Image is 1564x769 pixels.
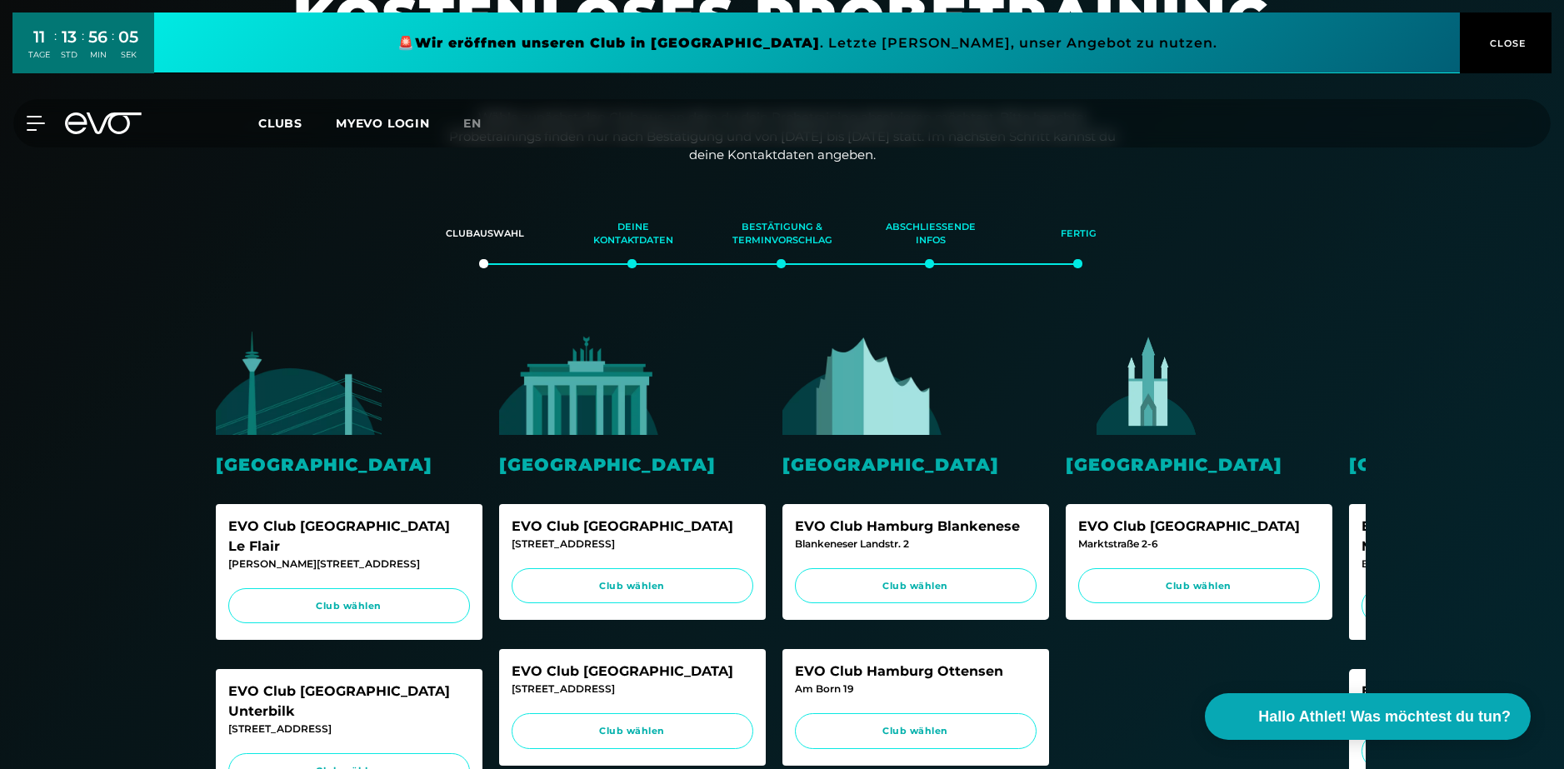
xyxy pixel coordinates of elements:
div: SEK [118,49,138,61]
div: Abschließende Infos [877,212,984,257]
span: Clubs [258,116,302,131]
div: [GEOGRAPHIC_DATA] [782,452,1049,477]
div: Blankeneser Landstr. 2 [795,537,1037,552]
div: Am Born 19 [795,682,1037,697]
div: [GEOGRAPHIC_DATA] [1066,452,1332,477]
div: : [112,27,114,71]
div: EVO Club [GEOGRAPHIC_DATA] [512,662,753,682]
a: en [463,114,502,133]
span: Club wählen [811,579,1021,593]
div: EVO Club [GEOGRAPHIC_DATA] Unterbilk [228,682,470,722]
div: Fertig [1026,212,1132,257]
div: 05 [118,25,138,49]
span: Club wählen [244,599,454,613]
button: CLOSE [1460,12,1552,73]
img: evofitness [1349,331,1516,435]
div: [STREET_ADDRESS] [512,682,753,697]
span: CLOSE [1486,36,1527,51]
a: Club wählen [795,568,1037,604]
div: STD [61,49,77,61]
a: Clubs [258,115,336,131]
span: Club wählen [811,724,1021,738]
img: evofitness [499,331,666,435]
span: en [463,116,482,131]
div: [GEOGRAPHIC_DATA] [499,452,766,477]
a: Club wählen [512,568,753,604]
div: 56 [88,25,107,49]
div: Bestätigung & Terminvorschlag [728,212,835,257]
div: Deine Kontaktdaten [580,212,687,257]
div: EVO Club Hamburg Blankenese [795,517,1037,537]
div: MIN [88,49,107,61]
a: Club wählen [228,588,470,624]
div: 11 [28,25,50,49]
div: EVO Club [GEOGRAPHIC_DATA] [512,517,753,537]
div: : [54,27,57,71]
span: Club wählen [1094,579,1304,593]
img: evofitness [216,331,382,435]
div: EVO Club [GEOGRAPHIC_DATA] [1078,517,1320,537]
button: Hallo Athlet! Was möchtest du tun? [1205,693,1531,740]
a: MYEVO LOGIN [336,116,430,131]
div: Marktstraße 2-6 [1078,537,1320,552]
div: [PERSON_NAME][STREET_ADDRESS] [228,557,470,572]
div: 13 [61,25,77,49]
span: Club wählen [527,579,737,593]
a: Club wählen [795,713,1037,749]
a: Club wählen [512,713,753,749]
div: [STREET_ADDRESS] [512,537,753,552]
span: Hallo Athlet! Was möchtest du tun? [1258,706,1511,728]
div: EVO Club [GEOGRAPHIC_DATA] Le Flair [228,517,470,557]
div: : [82,27,84,71]
img: evofitness [782,331,949,435]
a: Club wählen [1078,568,1320,604]
span: Club wählen [527,724,737,738]
div: EVO Club Hamburg Ottensen [795,662,1037,682]
div: [STREET_ADDRESS] [228,722,470,737]
div: [GEOGRAPHIC_DATA] [216,452,482,477]
div: Clubauswahl [432,212,538,257]
div: TAGE [28,49,50,61]
img: evofitness [1066,331,1232,435]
